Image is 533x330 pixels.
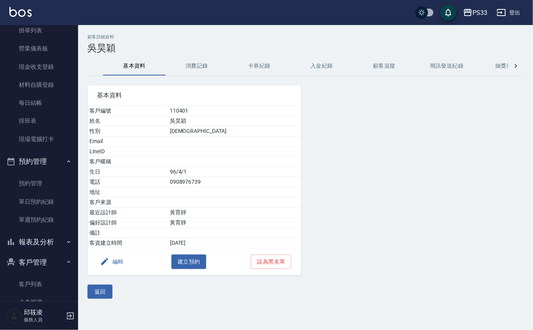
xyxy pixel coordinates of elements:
td: 黃育靜 [168,208,301,218]
a: 營業儀表板 [3,39,75,57]
a: 單日預約紀錄 [3,193,75,211]
td: 偏好設計師 [87,218,168,228]
td: 備註 [87,228,168,238]
td: 最近設計師 [87,208,168,218]
button: 客戶管理 [3,252,75,273]
button: 顧客追蹤 [353,57,415,75]
button: 簡訊發送紀錄 [415,57,478,75]
td: 客戶來源 [87,197,168,208]
td: 客戶編號 [87,106,168,116]
p: 服務人員 [24,316,64,323]
td: 客戶暱稱 [87,157,168,167]
button: 設為黑名單 [251,255,291,269]
div: PS33 [472,8,487,18]
button: 預約管理 [3,151,75,172]
td: 黃育靜 [168,218,301,228]
td: [DEMOGRAPHIC_DATA] [168,126,301,136]
a: 現金收支登錄 [3,58,75,76]
button: 返回 [87,285,112,299]
span: 基本資料 [97,91,292,99]
a: 掛單列表 [3,22,75,39]
button: 消費記錄 [166,57,228,75]
button: 入金紀錄 [291,57,353,75]
td: 吳昊穎 [168,116,301,126]
button: 編輯 [97,255,127,269]
h3: 吳昊穎 [87,43,524,54]
a: 客戶列表 [3,275,75,293]
td: 生日 [87,167,168,177]
button: 登出 [494,5,524,20]
td: LineID [87,147,168,157]
a: 單週預約紀錄 [3,211,75,229]
td: 性別 [87,126,168,136]
a: 材料自購登錄 [3,76,75,94]
a: 預約管理 [3,174,75,192]
td: 96/4/1 [168,167,301,177]
button: 建立預約 [171,255,207,269]
button: 報表及分析 [3,232,75,252]
td: 0908976739 [168,177,301,187]
td: [DATE] [168,238,301,248]
td: Email [87,136,168,147]
a: 每日結帳 [3,94,75,112]
img: Person [6,308,22,324]
h5: 邱筱凌 [24,308,64,316]
button: 卡券紀錄 [228,57,291,75]
a: 排班表 [3,112,75,130]
img: Logo [9,7,32,17]
td: 地址 [87,187,168,197]
td: 客資建立時間 [87,238,168,248]
a: 卡券管理 [3,293,75,311]
button: PS33 [460,5,490,21]
button: 基本資料 [103,57,166,75]
td: 110401 [168,106,301,116]
h2: 顧客詳細資料 [87,34,524,39]
a: 現場電腦打卡 [3,130,75,148]
td: 姓名 [87,116,168,126]
td: 電話 [87,177,168,187]
button: save [440,5,456,20]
